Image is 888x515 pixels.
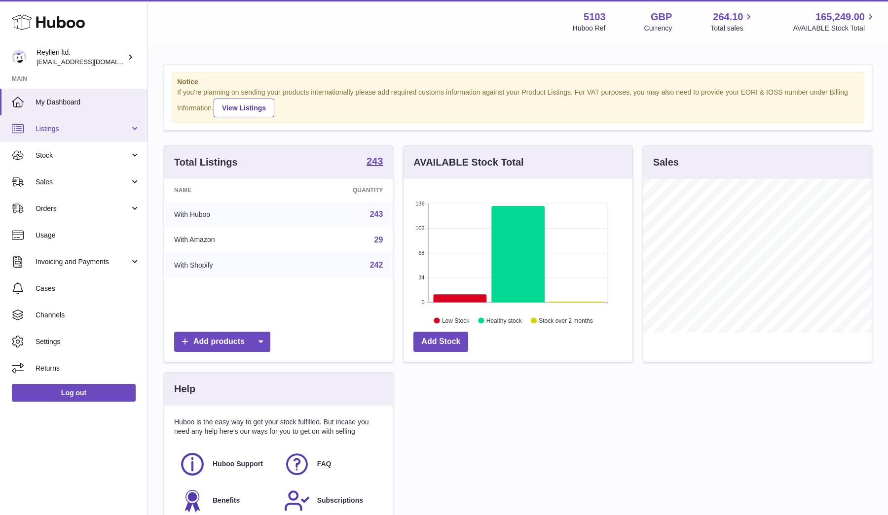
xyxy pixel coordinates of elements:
[710,24,754,33] span: Total sales
[317,459,332,469] span: FAQ
[174,417,383,436] p: Huboo is the easy way to get your stock fulfilled. But incase you need any help here's our ways f...
[36,177,130,187] span: Sales
[793,24,876,33] span: AVAILABLE Stock Total
[367,156,383,166] strong: 243
[37,58,145,66] span: [EMAIL_ADDRESS][DOMAIN_NAME]
[36,98,140,107] span: My Dashboard
[422,299,425,305] text: 0
[164,227,290,253] td: With Amazon
[174,382,195,396] h3: Help
[284,451,378,478] a: FAQ
[415,201,424,206] text: 136
[415,225,424,231] text: 102
[374,236,383,244] a: 29
[419,250,425,256] text: 68
[413,332,468,352] a: Add Stock
[164,252,290,278] td: With Shopify
[413,156,523,169] h3: AVAILABLE Stock Total
[793,10,876,33] a: 165,249.00 AVAILABLE Stock Total
[179,451,274,478] a: Huboo Support
[36,124,130,134] span: Listings
[367,156,383,168] a: 243
[284,487,378,514] a: Subscriptions
[539,317,593,324] text: Stock over 2 months
[651,10,672,24] strong: GBP
[290,179,393,202] th: Quantity
[710,10,754,33] a: 264.10 Total sales
[174,156,238,169] h3: Total Listings
[713,10,743,24] span: 264.10
[36,204,130,213] span: Orders
[213,496,240,505] span: Benefits
[644,24,672,33] div: Currency
[214,99,274,117] a: View Listings
[442,317,470,324] text: Low Stock
[36,310,140,320] span: Channels
[164,179,290,202] th: Name
[177,77,859,87] strong: Notice
[317,496,363,505] span: Subscriptions
[37,48,125,67] div: Reyllen ltd.
[36,284,140,293] span: Cases
[486,317,522,324] text: Healthy stock
[12,384,136,402] a: Log out
[815,10,865,24] span: 165,249.00
[36,337,140,346] span: Settings
[177,88,859,117] div: If you're planning on sending your products internationally please add required customs informati...
[573,24,606,33] div: Huboo Ref
[370,210,383,218] a: 243
[653,156,679,169] h3: Sales
[213,459,263,469] span: Huboo Support
[36,151,130,160] span: Stock
[419,275,425,280] text: 34
[36,257,130,267] span: Invoicing and Payments
[370,261,383,269] a: 242
[36,364,140,373] span: Returns
[36,231,140,240] span: Usage
[174,332,270,352] a: Add products
[12,50,27,65] img: reyllen@reyllen.com
[584,10,606,24] strong: 5103
[179,487,274,514] a: Benefits
[164,202,290,227] td: With Huboo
